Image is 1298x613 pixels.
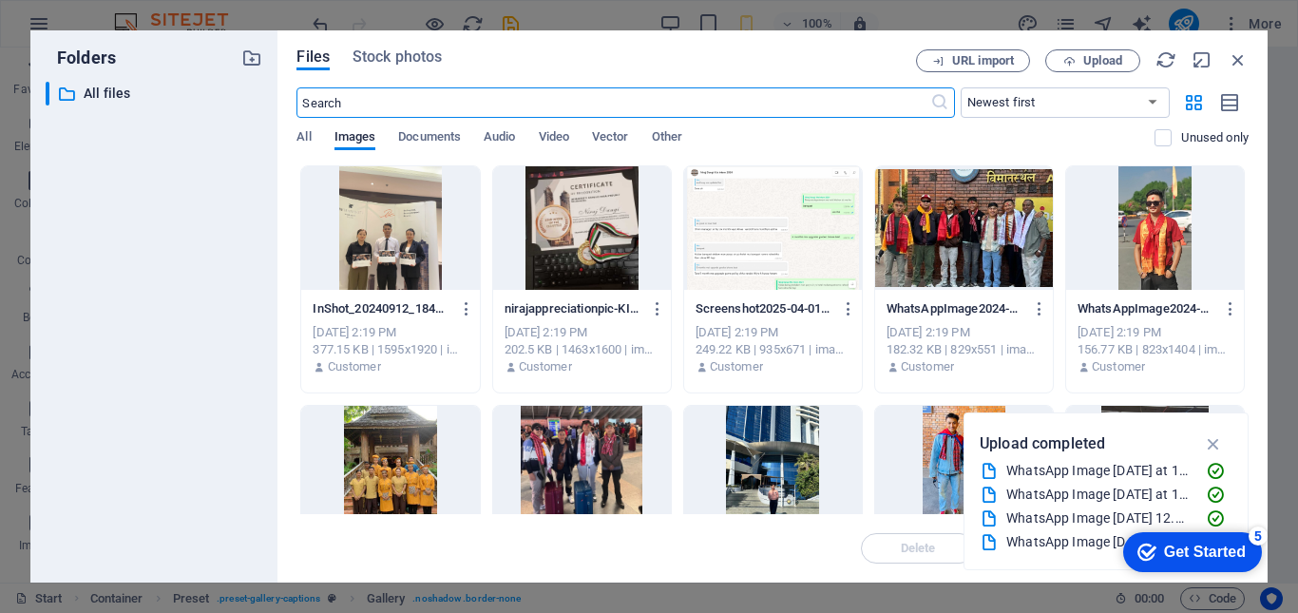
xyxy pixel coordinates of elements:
span: Other [652,125,682,152]
p: Screenshot2025-04-01110645-LloOfm0i67wcKNKuVJng6w.png [696,300,833,317]
i: Reload [1155,49,1176,70]
p: Customer [901,358,954,375]
p: Customer [519,358,572,375]
p: Customer [328,358,381,375]
span: Stock photos [353,46,442,68]
span: Vector [592,125,629,152]
div: [DATE] 2:19 PM [887,324,1041,341]
p: Customer [710,358,763,375]
span: Files [296,46,330,68]
span: All [296,125,311,152]
button: Upload [1045,49,1140,72]
div: Get Started [56,21,138,38]
span: Audio [484,125,515,152]
div: 377.15 KB | 1595x1920 | image/jpeg [313,341,468,358]
div: Get Started 5 items remaining, 0% complete [15,10,154,49]
div: ​ [46,82,49,105]
div: WhatsApp Image [DATE] at 12.16.37_945505a4.jpg [1006,484,1191,506]
div: 182.32 KB | 829x551 | image/jpeg [887,341,1041,358]
p: All files [84,83,228,105]
p: WhatsAppImage2024-11-18at12.04.13_a899876e-OWKWzqio6oWOMJ9NcsUwFQ.jpg [1078,300,1215,317]
p: nirajappreciationpic-KIBR1-SWn5qBMQvn3g61-g.jpg [505,300,642,317]
div: [DATE] 2:19 PM [505,324,659,341]
div: [DATE] 2:19 PM [313,324,468,341]
span: Upload [1083,55,1122,67]
p: Upload completed [980,431,1105,456]
i: Create new folder [241,48,262,68]
div: [DATE] 2:19 PM [696,324,850,341]
p: InShot_20240912_184104778-JEku-67LKyjCNKEt3EQosw.jpg [313,300,450,317]
div: 5 [141,4,160,23]
div: 202.5 KB | 1463x1600 | image/jpeg [505,341,659,358]
span: Documents [398,125,461,152]
div: WhatsApp Image [DATE] 12.14.05_ed3e9066.jpg [1006,508,1191,529]
button: URL import [916,49,1030,72]
p: Folders [46,46,116,70]
div: 156.77 KB | 823x1404 | image/jpeg [1078,341,1232,358]
p: Displays only files that are not in use on the website. Files added during this session can still... [1181,129,1249,146]
div: 249.22 KB | 935x671 | image/png [696,341,850,358]
div: WhatsApp Image [DATE] at 12.13.25_3027f417.jpg [1006,531,1191,553]
div: WhatsApp Image [DATE] at 12.34.07_0053e37f.jpg [1006,460,1191,482]
p: WhatsAppImage2024-11-16at11.34.44_fb9934c8-zj4ewruHUpc0cwmr4uD1Rw.jpg [887,300,1024,317]
span: Images [334,125,376,152]
p: Customer [1092,358,1145,375]
i: Close [1228,49,1249,70]
input: Search [296,87,929,118]
span: URL import [952,55,1014,67]
i: Minimize [1192,49,1212,70]
span: Video [539,125,569,152]
div: [DATE] 2:19 PM [1078,324,1232,341]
